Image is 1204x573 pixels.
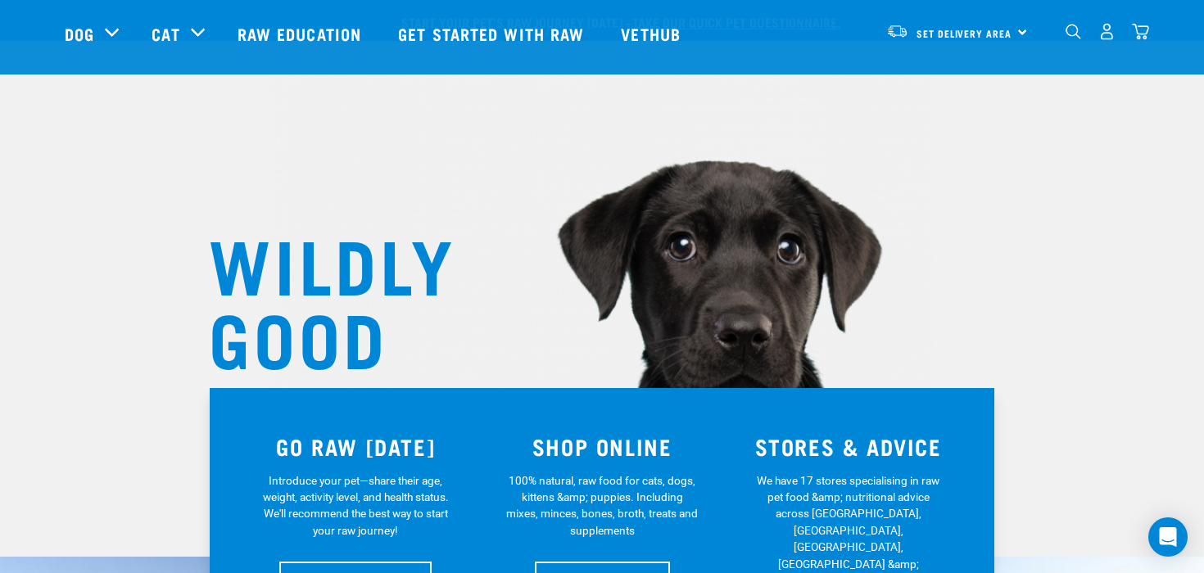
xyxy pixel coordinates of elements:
img: van-moving.png [886,24,908,38]
img: user.png [1098,23,1116,40]
img: home-icon@2x.png [1132,23,1149,40]
h1: WILDLY GOOD NUTRITION [209,225,536,446]
a: Cat [152,21,179,46]
p: 100% natural, raw food for cats, dogs, kittens &amp; puppies. Including mixes, minces, bones, bro... [506,472,699,539]
a: Vethub [604,1,701,66]
p: Introduce your pet—share their age, weight, activity level, and health status. We'll recommend th... [260,472,452,539]
h3: STORES & ADVICE [735,434,962,459]
h3: SHOP ONLINE [489,434,716,459]
span: Set Delivery Area [917,30,1012,36]
a: Dog [65,21,94,46]
a: Get started with Raw [382,1,604,66]
h3: GO RAW [DATE] [242,434,469,459]
a: Raw Education [221,1,382,66]
img: home-icon-1@2x.png [1066,24,1081,39]
div: Open Intercom Messenger [1148,517,1188,557]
